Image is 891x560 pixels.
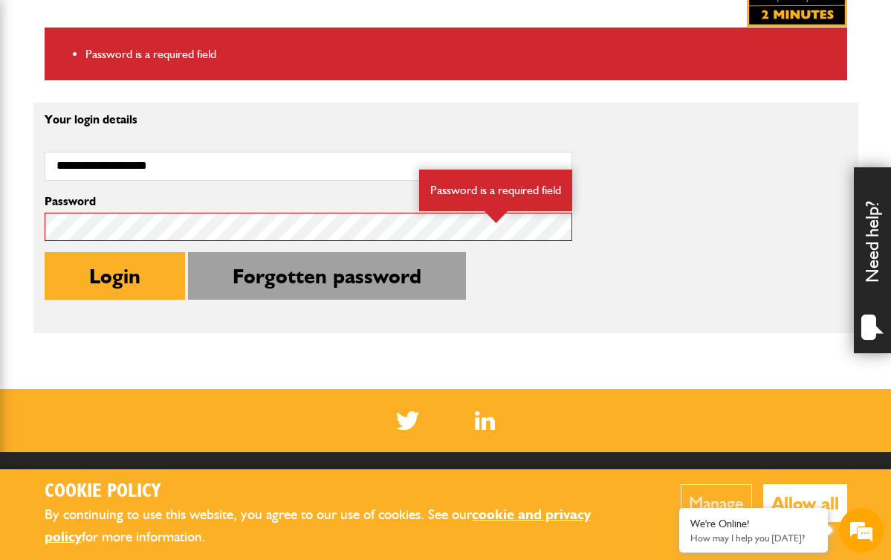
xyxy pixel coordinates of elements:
p: By continuing to use this website, you agree to our use of cookies. See our for more information. [45,503,635,549]
button: Manage [681,484,752,522]
img: Twitter [396,411,419,430]
div: Password is a required field [419,170,572,211]
div: We're Online! [690,518,817,530]
button: Allow all [763,484,847,522]
p: How may I help you today? [690,532,817,544]
li: Password is a required field [85,45,836,64]
img: Linked In [475,411,495,430]
button: Forgotten password [188,252,466,300]
h2: Cookie Policy [45,480,635,503]
label: Password [45,196,572,207]
img: error-box-arrow.svg [485,211,508,223]
p: Your login details [45,114,572,126]
div: Need help? [854,167,891,353]
a: cookie and privacy policy [45,506,591,546]
a: LinkedIn [475,411,495,430]
button: Login [45,252,185,300]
